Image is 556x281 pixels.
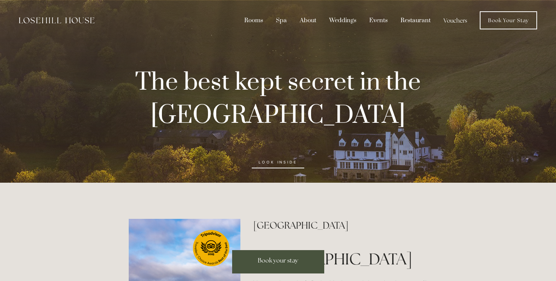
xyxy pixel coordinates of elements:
[253,219,427,232] h2: [GEOGRAPHIC_DATA]
[239,13,269,27] div: Rooms
[395,13,436,27] div: Restaurant
[270,13,293,27] div: Spa
[135,67,426,131] strong: The best kept secret in the [GEOGRAPHIC_DATA]
[232,250,324,273] a: Book your stay
[19,17,94,23] img: Losehill House
[323,13,362,27] div: Weddings
[480,11,537,29] a: Book Your Stay
[253,248,427,270] h1: [GEOGRAPHIC_DATA]
[252,156,304,168] a: look inside
[363,13,393,27] div: Events
[294,13,322,27] div: About
[258,257,298,264] span: Book your stay
[438,13,473,27] a: Vouchers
